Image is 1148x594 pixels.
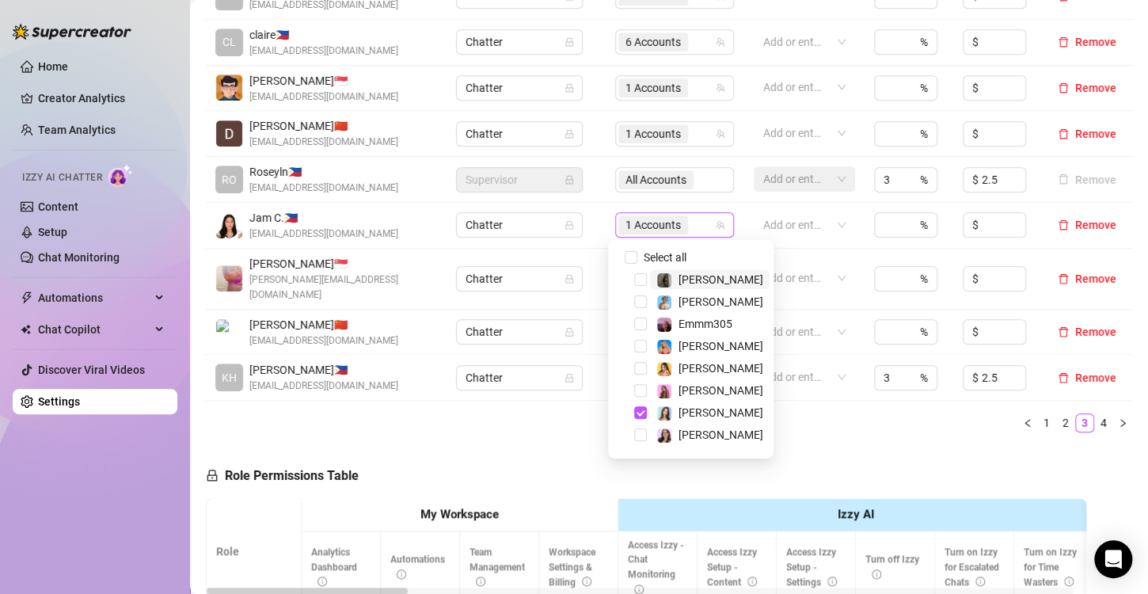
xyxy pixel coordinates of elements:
[249,181,398,196] span: [EMAIL_ADDRESS][DOMAIN_NAME]
[634,384,647,397] span: Select tree node
[1075,82,1116,94] span: Remove
[679,428,763,441] span: [PERSON_NAME]
[420,507,499,521] strong: My Workspace
[1094,413,1113,432] li: 4
[249,227,398,242] span: [EMAIL_ADDRESS][DOMAIN_NAME]
[1058,36,1069,48] span: delete
[618,124,688,143] span: 1 Accounts
[249,135,398,150] span: [EMAIL_ADDRESS][DOMAIN_NAME]
[466,213,573,237] span: Chatter
[216,265,242,291] img: Shahani Villareal
[564,373,574,383] span: lock
[657,362,671,376] img: Jocelyn
[637,249,693,266] span: Select all
[564,327,574,337] span: lock
[786,546,837,588] span: Access Izzy Setup - Settings
[1051,322,1123,341] button: Remove
[476,577,485,586] span: info-circle
[657,406,671,421] img: Amelia
[657,340,671,354] img: Ashley
[249,72,398,89] span: [PERSON_NAME] 🇸🇬
[317,577,327,586] span: info-circle
[216,74,242,101] img: conan bez
[222,171,237,188] span: RO
[1056,413,1075,432] li: 2
[13,24,131,40] img: logo-BBDzfeDw.svg
[1051,368,1123,387] button: Remove
[634,406,647,419] span: Select tree node
[1038,414,1055,432] a: 1
[216,212,242,238] img: Jam Cerbas
[397,569,406,579] span: info-circle
[634,584,644,594] span: info-circle
[679,406,763,419] span: [PERSON_NAME]
[38,364,145,376] a: Discover Viral Videos
[1075,272,1116,285] span: Remove
[634,295,647,308] span: Select tree node
[1051,215,1123,234] button: Remove
[38,86,165,111] a: Creator Analytics
[679,384,763,397] span: [PERSON_NAME]
[249,272,437,303] span: [PERSON_NAME][EMAIL_ADDRESS][DOMAIN_NAME]
[22,170,102,185] span: Izzy AI Chatter
[716,83,725,93] span: team
[1018,413,1037,432] li: Previous Page
[1075,36,1116,48] span: Remove
[206,466,359,485] h5: Role Permissions Table
[466,168,573,192] span: Supervisor
[1057,414,1074,432] a: 2
[249,26,398,44] span: claire 🇵🇭
[466,267,573,291] span: Chatter
[1064,577,1074,586] span: info-circle
[466,366,573,390] span: Chatter
[38,317,150,342] span: Chat Copilot
[1075,413,1094,432] li: 3
[21,291,33,304] span: thunderbolt
[564,83,574,93] span: lock
[625,79,681,97] span: 1 Accounts
[564,129,574,139] span: lock
[1037,413,1056,432] li: 1
[657,384,671,398] img: Ari
[1051,170,1123,189] button: Remove
[1058,128,1069,139] span: delete
[38,124,116,136] a: Team Analytics
[707,546,757,588] span: Access Izzy Setup - Content
[679,340,763,352] span: [PERSON_NAME]
[1058,273,1069,284] span: delete
[634,362,647,375] span: Select tree node
[1076,414,1093,432] a: 3
[38,251,120,264] a: Chat Monitoring
[625,33,681,51] span: 6 Accounts
[466,122,573,146] span: Chatter
[716,129,725,139] span: team
[1058,82,1069,93] span: delete
[311,546,357,588] span: Analytics Dashboard
[618,32,688,51] span: 6 Accounts
[657,273,671,287] img: Brandy
[466,76,573,100] span: Chatter
[38,226,67,238] a: Setup
[945,546,999,588] span: Turn on Izzy for Escalated Chats
[1113,413,1132,432] li: Next Page
[249,379,398,394] span: [EMAIL_ADDRESS][DOMAIN_NAME]
[679,362,763,375] span: [PERSON_NAME]
[222,33,236,51] span: CL
[838,507,874,521] strong: Izzy AI
[872,569,881,579] span: info-circle
[975,577,985,586] span: info-circle
[1094,540,1132,578] div: Open Intercom Messenger
[1018,413,1037,432] button: left
[634,340,647,352] span: Select tree node
[657,295,671,310] img: Vanessa
[625,125,681,143] span: 1 Accounts
[222,369,237,386] span: KH
[469,546,525,588] span: Team Management
[582,577,591,586] span: info-circle
[249,316,398,333] span: [PERSON_NAME] 🇨🇳
[1023,418,1032,428] span: left
[747,577,757,586] span: info-circle
[249,333,398,348] span: [EMAIL_ADDRESS][DOMAIN_NAME]
[564,220,574,230] span: lock
[216,120,242,147] img: Dane Elle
